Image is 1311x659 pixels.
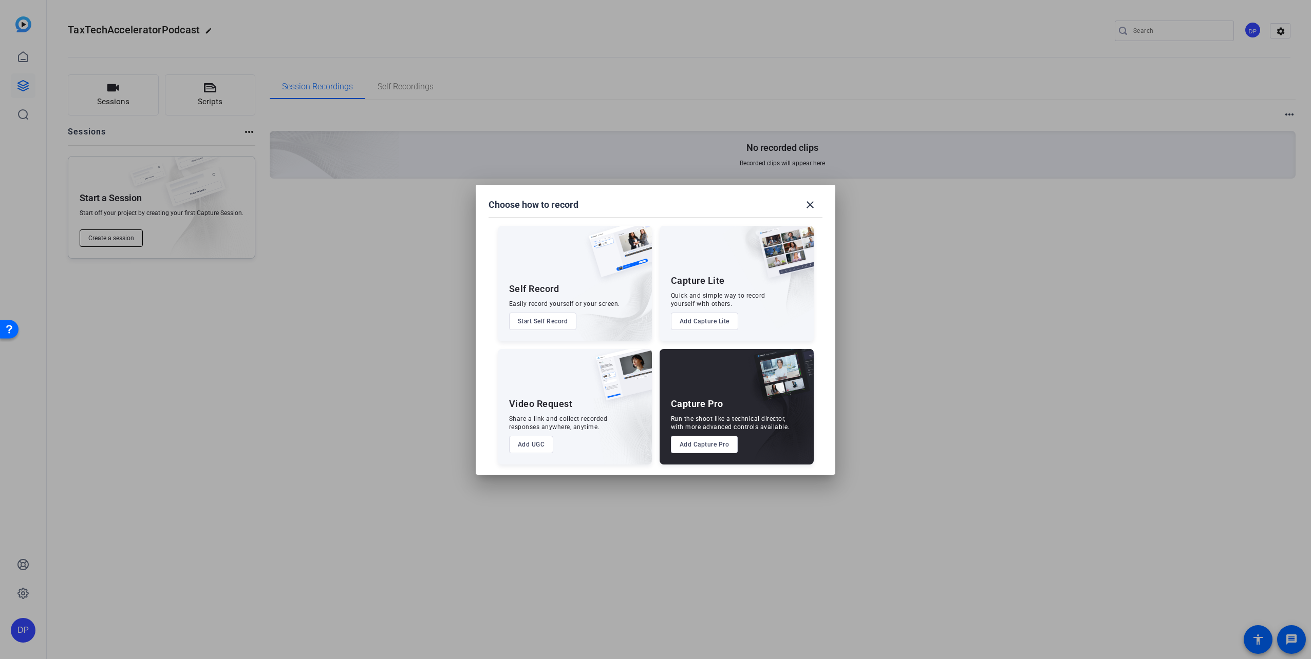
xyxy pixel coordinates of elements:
[588,349,652,411] img: ugc-content.png
[581,226,652,287] img: self-record.png
[804,199,816,211] mat-icon: close
[509,283,559,295] div: Self Record
[671,436,738,453] button: Add Capture Pro
[563,248,652,341] img: embarkstudio-self-record.png
[671,398,723,410] div: Capture Pro
[671,415,790,431] div: Run the shoot like a technical director, with more advanced controls available.
[746,349,814,412] img: capture-pro.png
[509,398,573,410] div: Video Request
[722,226,814,328] img: embarkstudio-capture-lite.png
[509,313,577,330] button: Start Self Record
[592,381,652,464] img: embarkstudio-ugc-content.png
[509,415,608,431] div: Share a link and collect recorded responses anywhere, anytime.
[671,313,738,330] button: Add Capture Lite
[509,300,620,308] div: Easily record yourself or your screen.
[509,436,554,453] button: Add UGC
[738,362,814,464] img: embarkstudio-capture-pro.png
[750,226,814,288] img: capture-lite.png
[671,275,725,287] div: Capture Lite
[489,199,578,211] h1: Choose how to record
[671,292,765,308] div: Quick and simple way to record yourself with others.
